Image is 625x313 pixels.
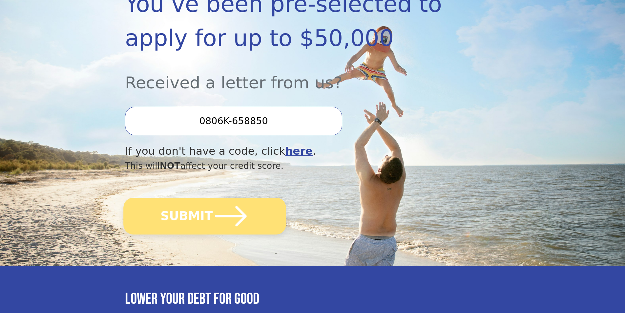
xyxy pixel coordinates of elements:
button: SUBMIT [123,198,286,235]
h3: Lower your debt for good [125,290,500,309]
span: NOT [160,161,180,171]
input: Enter your Offer Code: [125,107,342,135]
div: If you don't have a code, click . [125,143,444,159]
a: here [285,145,313,157]
div: Received a letter from us? [125,55,444,95]
div: This will affect your credit score. [125,159,444,172]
